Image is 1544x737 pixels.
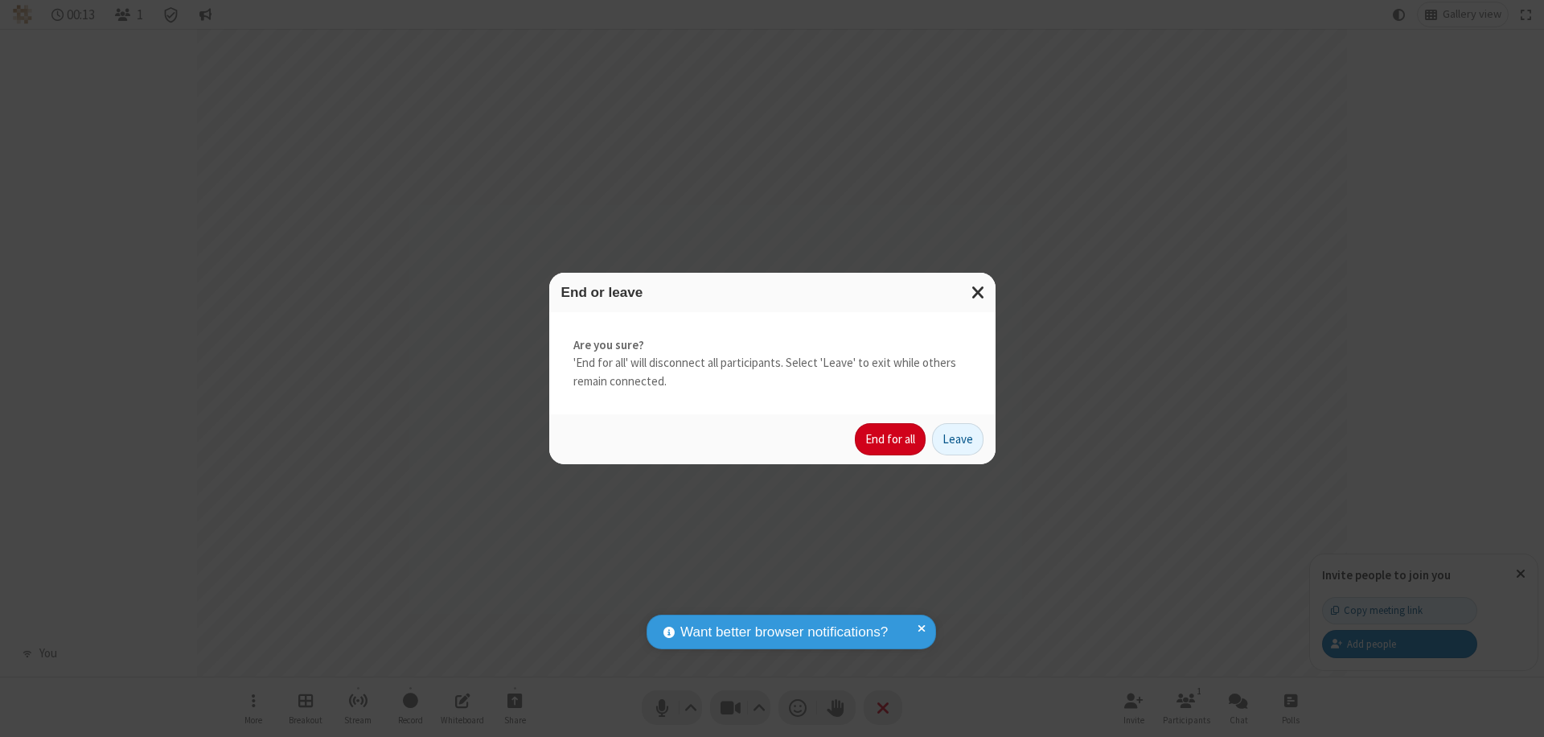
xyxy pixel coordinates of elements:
strong: Are you sure? [573,336,971,355]
button: End for all [855,423,926,455]
h3: End or leave [561,285,983,300]
button: Leave [932,423,983,455]
span: Want better browser notifications? [680,622,888,643]
div: 'End for all' will disconnect all participants. Select 'Leave' to exit while others remain connec... [549,312,996,415]
button: Close modal [962,273,996,312]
